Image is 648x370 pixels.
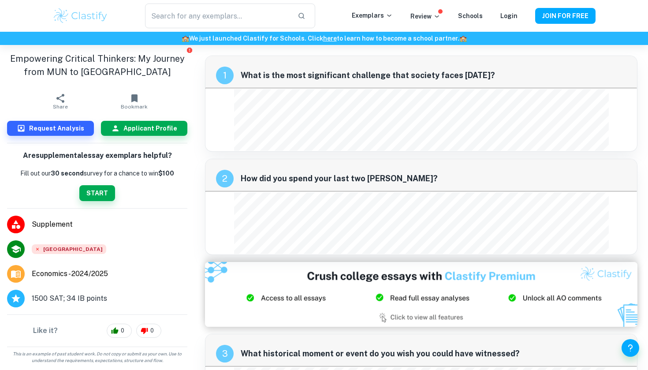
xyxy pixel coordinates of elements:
h1: Empowering Critical Thinkers: My Journey from MUN to [GEOGRAPHIC_DATA] [7,52,187,78]
button: Bookmark [97,89,171,114]
span: [GEOGRAPHIC_DATA] [32,244,106,254]
button: Request Analysis [7,121,94,136]
a: Major and Application Year [32,269,115,279]
h6: We just launched Clastify for Schools. Click to learn how to become a school partner. [2,34,646,43]
span: Economics - 2024/2025 [32,269,108,279]
b: 30 second [51,170,84,177]
p: Exemplars [352,11,393,20]
span: Share [53,104,68,110]
span: How did you spend your last two [PERSON_NAME]? [241,172,626,185]
span: Bookmark [121,104,148,110]
button: Applicant Profile [101,121,188,136]
button: Report issue [186,47,193,53]
div: 0 [136,324,161,338]
div: recipe [216,345,234,363]
span: 0 [116,326,129,335]
img: Ad [205,262,637,327]
button: START [79,185,115,201]
span: What is the most significant challenge that society faces [DATE]? [241,69,626,82]
div: recipe [216,170,234,187]
h6: Like it? [33,325,58,336]
span: 🏫 [459,35,467,42]
img: Clastify logo [52,7,108,25]
div: 0 [107,324,132,338]
button: Share [23,89,97,114]
button: Help and Feedback [622,339,639,357]
strong: $100 [158,170,174,177]
a: here [323,35,337,42]
input: Search for any exemplars... [145,4,290,28]
span: 1500 SAT; 34 IB points [32,293,107,304]
span: 0 [145,326,159,335]
h6: Request Analysis [29,123,84,133]
span: This is an example of past student work. Do not copy or submit as your own. Use to understand the... [4,351,191,364]
p: Fill out our survey for a chance to win [20,168,174,178]
button: JOIN FOR FREE [535,8,596,24]
span: What historical moment or event do you wish you could have witnessed? [241,348,626,360]
span: Supplement [32,219,187,230]
h6: Applicant Profile [123,123,177,133]
p: Review [410,11,440,21]
div: recipe [216,67,234,84]
div: Rejected: Stanford University [32,244,106,254]
a: Schools [458,12,483,19]
a: Login [500,12,518,19]
h6: Are supplemental essay exemplars helpful? [23,150,172,161]
span: 🏫 [182,35,189,42]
